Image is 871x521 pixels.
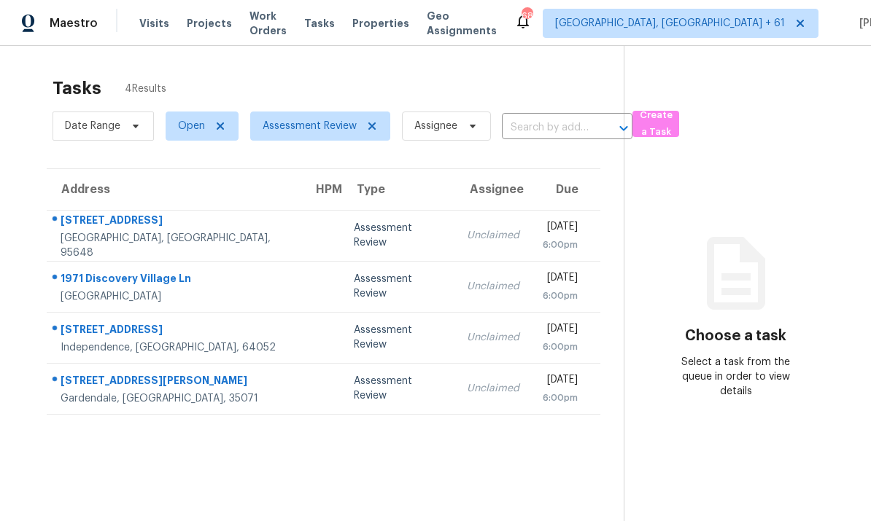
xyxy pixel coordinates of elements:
span: Create a Task [640,107,672,141]
div: [GEOGRAPHIC_DATA] [61,289,290,304]
th: Type [342,169,455,210]
span: [GEOGRAPHIC_DATA], [GEOGRAPHIC_DATA] + 61 [555,16,785,31]
div: Unclaimed [467,381,519,396]
div: Select a task from the queue in order to view details [680,355,791,399]
span: Tasks [304,18,335,28]
div: 6:00pm [543,340,578,354]
span: Assessment Review [263,119,357,133]
div: Unclaimed [467,330,519,345]
span: Maestro [50,16,98,31]
div: Assessment Review [354,221,444,250]
div: 1971 Discovery Village Ln [61,271,290,289]
div: 6:00pm [543,238,578,252]
div: [DATE] [543,372,578,391]
button: Open [613,118,634,138]
span: Geo Assignments [427,9,497,38]
input: Search by address [502,117,592,139]
div: [GEOGRAPHIC_DATA], [GEOGRAPHIC_DATA], 95648 [61,231,290,260]
div: 6:00pm [543,289,578,303]
div: [DATE] [543,270,578,289]
div: 6:00pm [543,391,578,405]
div: Independence, [GEOGRAPHIC_DATA], 64052 [61,340,290,355]
span: Properties [352,16,409,31]
div: [STREET_ADDRESS] [61,322,290,340]
div: [DATE] [543,219,578,238]
div: [DATE] [543,321,578,340]
th: Assignee [455,169,531,210]
th: HPM [301,169,342,210]
span: Date Range [65,119,120,133]
div: Unclaimed [467,279,519,294]
th: Due [531,169,600,210]
div: Gardendale, [GEOGRAPHIC_DATA], 35071 [61,391,290,406]
span: 4 Results [125,82,166,96]
div: Unclaimed [467,228,519,243]
button: Create a Task [632,111,679,137]
div: [STREET_ADDRESS] [61,213,290,231]
span: Work Orders [249,9,287,38]
div: Assessment Review [354,323,444,352]
div: Assessment Review [354,374,444,403]
h2: Tasks [53,81,101,95]
div: Assessment Review [354,272,444,301]
div: [STREET_ADDRESS][PERSON_NAME] [61,373,290,391]
h3: Choose a task [685,329,786,343]
span: Assignee [414,119,457,133]
span: Visits [139,16,169,31]
div: 684 [522,9,532,23]
span: Projects [187,16,232,31]
span: Open [178,119,205,133]
th: Address [47,169,301,210]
